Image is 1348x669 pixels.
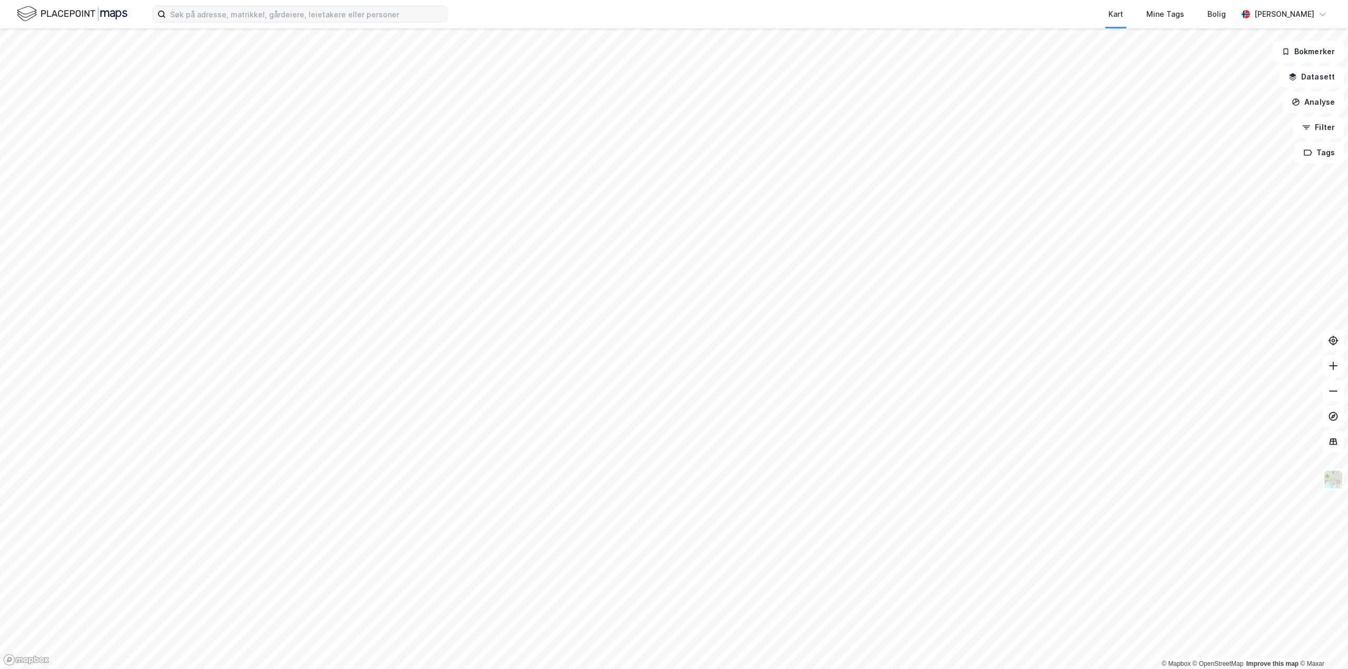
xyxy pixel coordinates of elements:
button: Filter [1293,117,1344,138]
button: Tags [1295,142,1344,163]
a: Mapbox [1162,660,1191,667]
div: Kart [1108,8,1123,21]
button: Bokmerker [1273,41,1344,62]
img: logo.f888ab2527a4732fd821a326f86c7f29.svg [17,5,127,23]
div: Mine Tags [1146,8,1184,21]
button: Datasett [1280,66,1344,87]
div: Bolig [1207,8,1226,21]
a: Improve this map [1246,660,1299,667]
iframe: Chat Widget [1295,618,1348,669]
img: Z [1323,470,1343,490]
div: [PERSON_NAME] [1254,8,1314,21]
a: OpenStreetMap [1193,660,1244,667]
button: Analyse [1283,92,1344,113]
a: Mapbox homepage [3,654,49,666]
input: Søk på adresse, matrikkel, gårdeiere, leietakere eller personer [166,6,447,22]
